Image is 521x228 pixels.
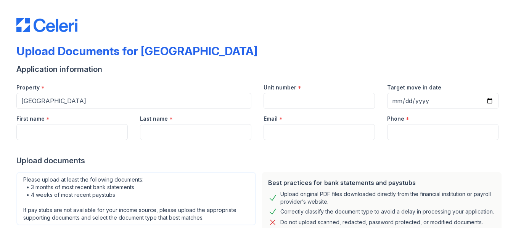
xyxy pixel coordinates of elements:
label: Target move in date [387,84,441,91]
div: Upload original PDF files downloaded directly from the financial institution or payroll provider’... [280,190,495,206]
div: Upload documents [16,155,505,166]
div: Best practices for bank statements and paystubs [268,178,495,187]
label: Email [264,115,278,123]
div: Application information [16,64,505,75]
div: Upload Documents for [GEOGRAPHIC_DATA] [16,44,257,58]
img: CE_Logo_Blue-a8612792a0a2168367f1c8372b55b34899dd931a85d93a1a3d3e32e68fde9ad4.png [16,18,77,32]
div: Do not upload scanned, redacted, password protected, or modified documents. [280,218,483,227]
div: Please upload at least the following documents: • 3 months of most recent bank statements • 4 wee... [16,172,256,225]
label: Unit number [264,84,296,91]
label: Property [16,84,40,91]
div: Correctly classify the document type to avoid a delay in processing your application. [280,207,494,216]
label: Phone [387,115,404,123]
label: First name [16,115,45,123]
label: Last name [140,115,168,123]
